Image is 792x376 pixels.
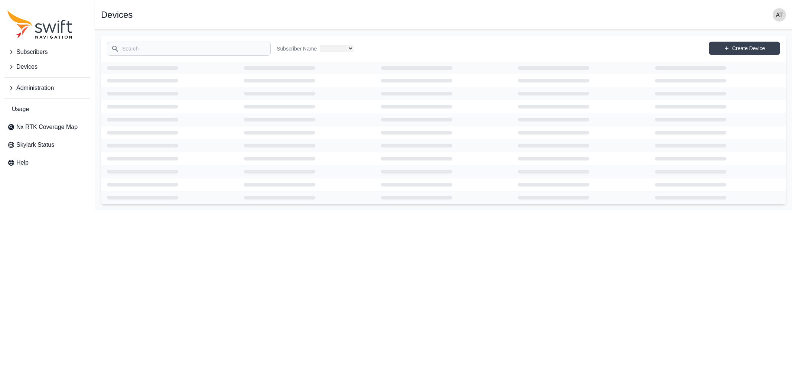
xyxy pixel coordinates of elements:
[4,137,90,152] a: Skylark Status
[4,102,90,117] a: Usage
[16,140,54,149] span: Skylark Status
[4,45,90,59] button: Subscribers
[4,120,90,134] a: Nx RTK Coverage Map
[709,42,780,55] a: Create Device
[16,158,29,167] span: Help
[16,84,54,93] span: Administration
[16,62,38,71] span: Devices
[16,123,78,132] span: Nx RTK Coverage Map
[12,105,29,114] span: Usage
[277,45,317,52] label: Subscriber Name
[4,59,90,74] button: Devices
[16,48,48,56] span: Subscribers
[4,81,90,95] button: Administration
[101,10,133,19] h1: Devices
[107,42,271,56] input: Search
[4,155,90,170] a: Help
[773,8,786,22] img: user photo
